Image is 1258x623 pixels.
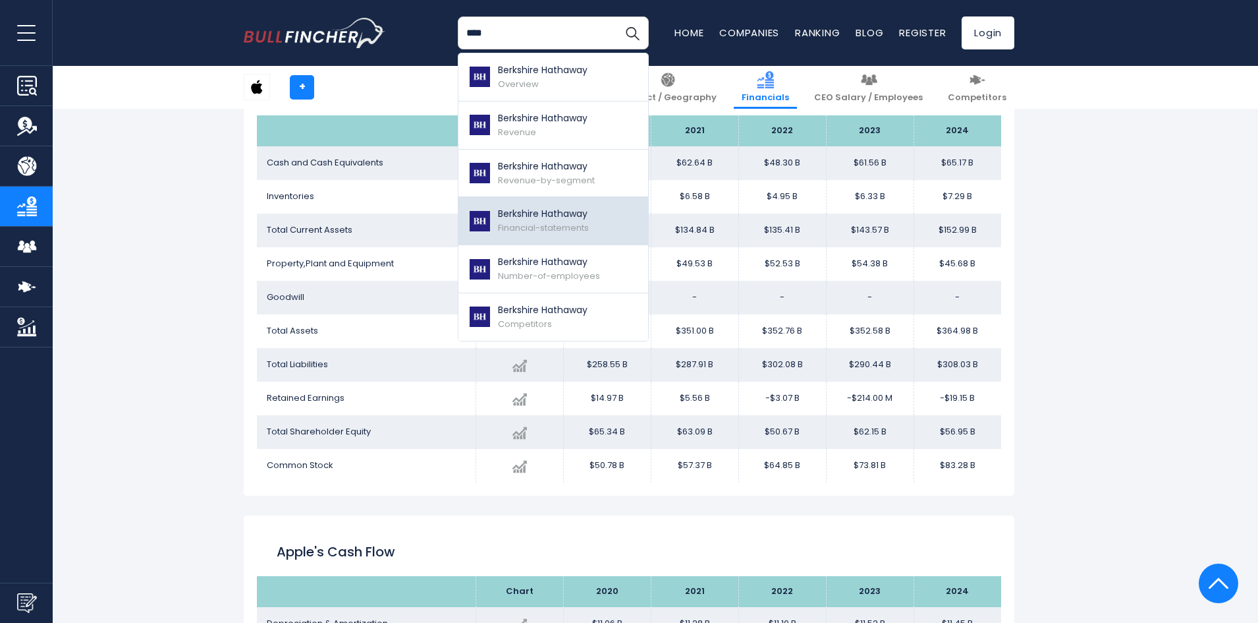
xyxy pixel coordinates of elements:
[267,190,314,202] span: Inventories
[498,63,588,77] p: Berkshire Hathaway
[738,281,826,314] td: -
[806,66,931,109] a: CEO Salary / Employees
[914,449,1001,483] td: $83.28 B
[948,92,1006,104] span: Competitors
[563,415,651,449] td: $65.34 B
[738,415,826,449] td: $50.67 B
[826,146,914,180] td: $61.56 B
[651,180,738,214] td: $6.58 B
[563,449,651,483] td: $50.78 B
[914,146,1001,180] td: $65.17 B
[826,348,914,382] td: $290.44 B
[826,180,914,214] td: $6.33 B
[826,382,914,415] td: -$214.00 M
[498,207,589,221] p: Berkshire Hathaway
[498,222,589,234] span: Financial-statements
[719,26,779,40] a: Companies
[498,255,600,269] p: Berkshire Hathaway
[651,449,738,483] td: $57.37 B
[826,214,914,247] td: $143.57 B
[267,291,304,303] span: Goodwill
[826,449,914,483] td: $73.81 B
[267,324,318,337] span: Total Assets
[899,26,946,40] a: Register
[738,314,826,348] td: $352.76 B
[738,180,826,214] td: $4.95 B
[244,18,385,48] img: bullfincher logo
[651,382,738,415] td: $5.56 B
[458,102,648,150] a: Berkshire Hathaway Revenue
[267,392,344,404] span: Retained Earnings
[734,66,797,109] a: Financials
[738,146,826,180] td: $48.30 B
[914,314,1001,348] td: $364.98 B
[651,576,738,607] th: 2021
[738,449,826,483] td: $64.85 B
[267,257,394,270] span: Property,Plant and Equipment
[458,53,648,102] a: Berkshire Hathaway Overview
[498,270,600,282] span: Number-of-employees
[616,16,649,49] button: Search
[826,576,914,607] th: 2023
[651,281,738,314] td: -
[498,318,552,330] span: Competitors
[244,18,385,48] a: Go to homepage
[563,576,651,607] th: 2020
[619,92,717,104] span: Product / Geography
[563,382,651,415] td: $14.97 B
[738,382,826,415] td: -$3.07 B
[826,247,914,281] td: $54.38 B
[498,160,595,173] p: Berkshire Hathaway
[914,115,1001,146] th: 2024
[914,415,1001,449] td: $56.95 B
[856,26,883,40] a: Blog
[563,348,651,382] td: $258.55 B
[267,425,371,438] span: Total Shareholder Equity
[267,459,333,471] span: Common Stock
[458,293,648,341] a: Berkshire Hathaway Competitors
[244,74,269,100] img: AAPL logo
[914,180,1001,214] td: $7.29 B
[498,126,536,138] span: Revenue
[651,314,738,348] td: $351.00 B
[498,111,588,125] p: Berkshire Hathaway
[914,281,1001,314] td: -
[738,576,826,607] th: 2022
[651,415,738,449] td: $63.09 B
[651,146,738,180] td: $62.64 B
[674,26,703,40] a: Home
[940,66,1014,109] a: Competitors
[498,303,588,317] p: Berkshire Hathaway
[651,247,738,281] td: $49.53 B
[914,214,1001,247] td: $152.99 B
[267,156,383,169] span: Cash and Cash Equivalents
[498,174,595,187] span: Revenue-by-segment
[267,358,328,371] span: Total Liabilities
[611,66,725,109] a: Product / Geography
[290,75,314,100] a: +
[458,150,648,198] a: Berkshire Hathaway Revenue-by-segment
[267,223,352,236] span: Total Current Assets
[651,348,738,382] td: $287.91 B
[476,576,563,607] th: Chart
[651,115,738,146] th: 2021
[914,247,1001,281] td: $45.68 B
[498,78,539,90] span: Overview
[277,542,981,562] h2: Apple's Cash flow
[826,115,914,146] th: 2023
[826,314,914,348] td: $352.58 B
[738,247,826,281] td: $52.53 B
[814,92,923,104] span: CEO Salary / Employees
[651,214,738,247] td: $134.84 B
[738,348,826,382] td: $302.08 B
[738,214,826,247] td: $135.41 B
[458,197,648,245] a: Berkshire Hathaway Financial-statements
[914,382,1001,415] td: -$19.15 B
[738,115,826,146] th: 2022
[742,92,789,104] span: Financials
[458,245,648,293] a: Berkshire Hathaway Number-of-employees
[962,16,1014,49] a: Login
[914,348,1001,382] td: $308.03 B
[795,26,840,40] a: Ranking
[826,415,914,449] td: $62.15 B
